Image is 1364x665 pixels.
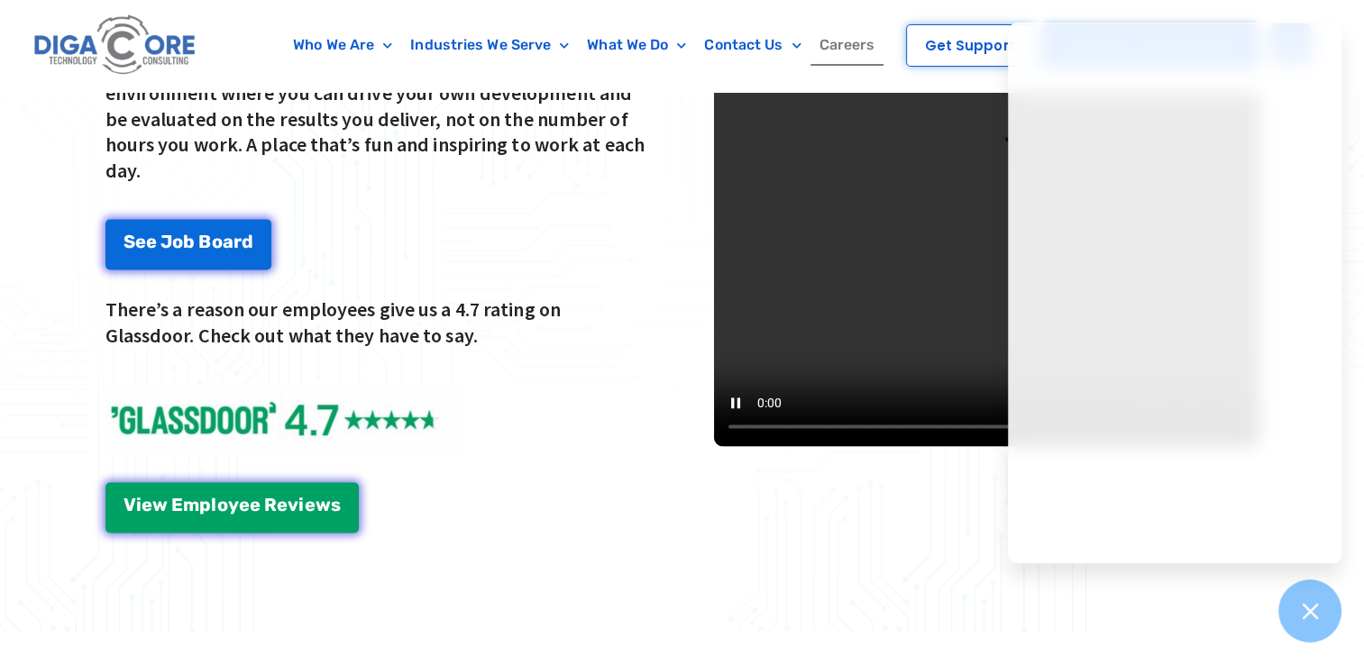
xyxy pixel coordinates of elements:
a: Get Support [906,24,1034,67]
img: Glassdoor Reviews [105,384,460,455]
span: R [264,496,277,514]
a: Who We Are [284,24,401,66]
span: w [152,496,168,514]
a: What We Do [578,24,695,66]
span: V [124,496,136,514]
img: Digacore logo 1 [30,9,202,82]
a: Careers [810,24,884,66]
span: l [211,496,216,514]
span: d [242,232,253,251]
span: w [316,496,331,514]
span: y [228,496,239,514]
span: e [239,496,250,514]
p: You'll thrive here if you enjoy a positive, team-oriented environment where you can drive your ow... [105,54,651,183]
p: There’s a reason our employees give us a 4.7 rating on Glassdoor. Check out what they have to say. [105,296,651,348]
a: Contact Us [695,24,810,66]
span: S [124,232,135,251]
a: View Employee Reviews [105,482,359,533]
nav: Menu [274,24,894,66]
span: b [183,232,195,251]
a: Industries We Serve [401,24,578,66]
span: o [211,232,222,251]
span: v [288,496,298,514]
span: o [216,496,227,514]
span: J [160,232,172,251]
span: B [198,232,211,251]
span: i [136,496,142,514]
iframe: Chatgenie Messenger [1008,23,1341,563]
a: See Job Board [105,219,271,269]
span: o [172,232,183,251]
span: p [199,496,211,514]
span: Get Support [925,39,1015,52]
span: e [135,232,146,251]
span: i [298,496,304,514]
span: e [142,496,152,514]
span: e [304,496,315,514]
span: e [277,496,288,514]
span: E [171,496,183,514]
span: e [250,496,261,514]
span: e [146,232,157,251]
span: s [331,496,341,514]
span: a [223,232,233,251]
span: r [233,232,242,251]
span: m [183,496,199,514]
